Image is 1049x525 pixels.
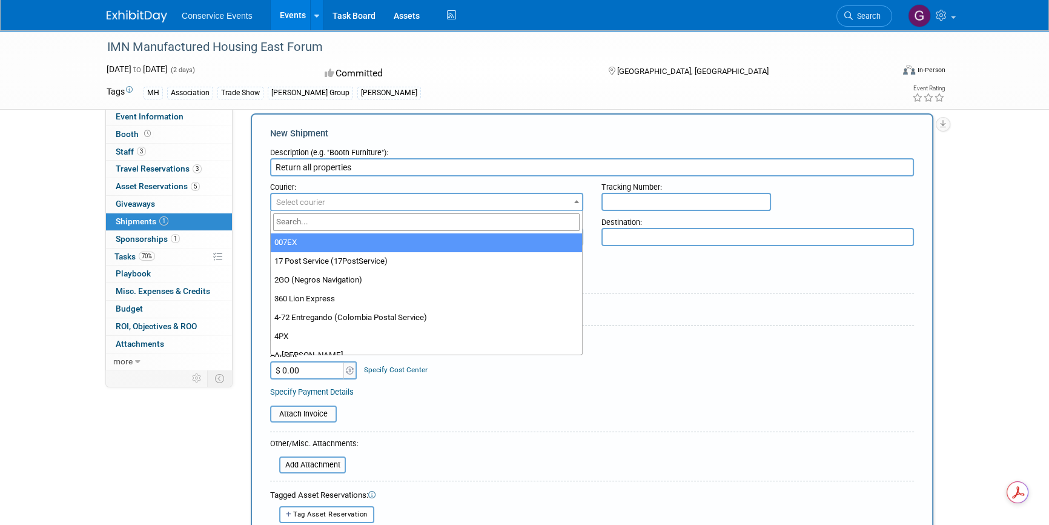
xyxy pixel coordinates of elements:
img: ExhibitDay [107,10,167,22]
td: Personalize Event Tab Strip [187,370,208,386]
li: A [PERSON_NAME] [271,346,583,365]
span: Tag Asset Reservation [293,510,368,518]
div: Event Format [821,63,945,81]
span: Tasks [114,252,155,261]
span: Asset Reservations [116,181,200,191]
span: 3 [193,164,202,173]
a: Specify Payment Details [270,387,354,396]
span: Giveaways [116,199,155,209]
a: Event Information [106,109,232,125]
li: 360 Lion Express [271,290,583,309]
div: Committed [321,63,589,84]
div: Event Rating [912,85,945,92]
span: Travel Reservations [116,164,202,173]
div: IMN Manufactured Housing East Forum [103,36,874,58]
div: Amount [270,349,358,361]
li: 007EX [271,233,583,252]
a: Shipments1 [106,213,232,230]
img: Gayle Reese [908,4,931,27]
span: Playbook [116,269,151,278]
div: Trade Show [217,87,263,99]
a: Attachments [106,336,232,353]
a: Sponsorships1 [106,231,232,248]
span: Misc. Expenses & Credits [116,286,210,296]
span: Booth [116,129,153,139]
div: New Shipment [270,127,914,140]
span: [GEOGRAPHIC_DATA], [GEOGRAPHIC_DATA] [617,67,768,76]
span: Attachments [116,339,164,349]
span: Sponsorships [116,234,180,244]
button: Tag Asset Reservation [279,506,374,523]
body: Rich Text Area. Press ALT-0 for help. [7,5,626,17]
span: to [131,64,143,74]
a: Search [836,5,892,27]
td: Tags [107,85,133,99]
span: Booth not reserved yet [142,129,153,138]
span: 70% [139,252,155,261]
td: Toggle Event Tabs [208,370,233,386]
span: Staff [116,147,146,156]
a: Travel Reservations3 [106,161,232,178]
a: Specify Cost Center [364,366,428,374]
div: In-Person [917,65,945,75]
img: Format-Inperson.png [903,65,915,75]
a: Misc. Expenses & Credits [106,283,232,300]
input: Search... [273,213,580,231]
span: Conservice Events [182,11,253,21]
a: Staff3 [106,144,232,161]
span: (2 days) [170,66,195,74]
div: Association [167,87,213,99]
span: [DATE] [DATE] [107,64,168,74]
a: Asset Reservations5 [106,178,232,195]
span: more [113,356,133,366]
li: 2GO (Negros Navigation) [271,271,583,290]
div: [PERSON_NAME] [357,87,421,99]
div: Courier: [270,176,583,193]
span: Budget [116,304,143,313]
span: 3 [137,147,146,156]
a: Playbook [106,266,232,283]
a: more [106,353,232,370]
span: 1 [159,216,168,226]
div: MH [144,87,163,99]
a: ROI, Objectives & ROO [106,318,232,335]
div: Destination: [601,212,915,228]
span: Event Information [116,112,184,121]
a: Tasks70% [106,249,232,266]
a: Giveaways [106,196,232,213]
span: Select courier [276,198,325,207]
span: Search [853,12,881,21]
li: 4-72 Entregando (Colombia Postal Service) [271,309,583,327]
div: [PERSON_NAME] Group [268,87,353,99]
div: Tagged Asset Reservations: [270,490,914,501]
a: Budget [106,301,232,318]
span: Shipments [116,216,168,226]
div: Other/Misc. Attachments: [270,438,359,452]
span: 1 [171,234,180,243]
a: Booth [106,126,232,143]
div: Description (e.g. "Booth Furniture"): [270,142,914,158]
div: Cost: [270,335,914,347]
li: 17 Post Service (17PostService) [271,252,583,271]
span: ROI, Objectives & ROO [116,321,197,331]
div: Tracking Number: [601,176,915,193]
span: 5 [191,182,200,191]
li: 4PX [271,327,583,346]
